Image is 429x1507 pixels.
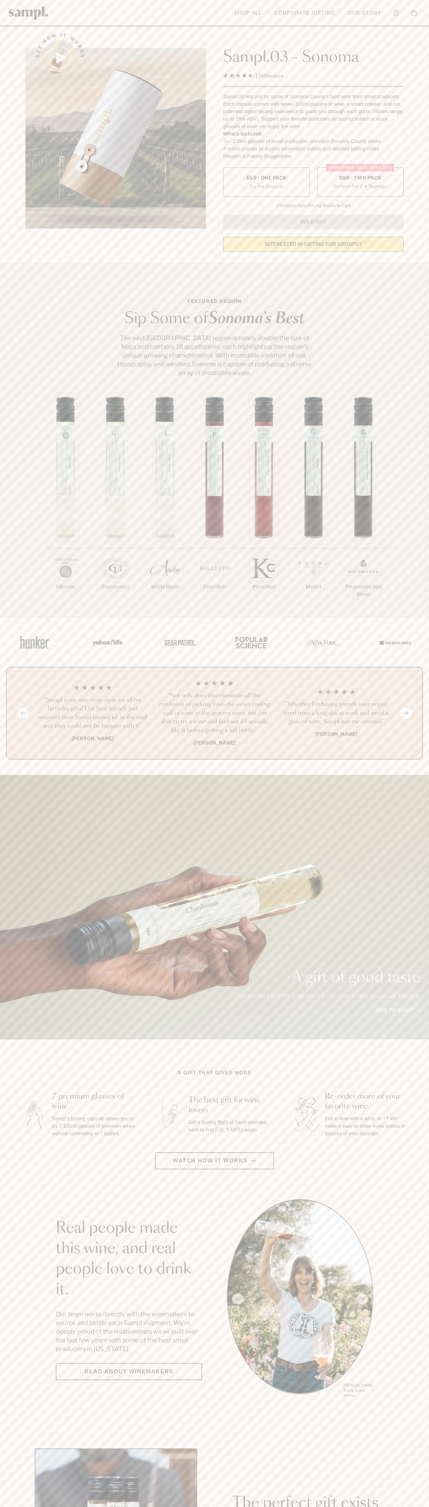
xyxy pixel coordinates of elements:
[115,311,314,326] h2: Sip Some of
[190,583,239,591] p: Pinot Noir
[37,696,149,731] h3: “Sampl is my one-stop shop for all my birthday gifts! Our best friends just received their Sampl ...
[52,1091,136,1111] h3: 7 premium glasses of wine
[315,731,357,737] b: [PERSON_NAME]
[17,708,29,718] button: Previous slide
[223,93,404,130] div: Sampl.03 lets you try some of Sonoma County's best wine from small producers. Each capsule comes ...
[223,237,404,252] a: interested in gifting for groups?
[227,1199,373,1399] ul: carousel
[239,583,289,591] p: Pinot Noir
[115,334,314,377] p: The vast [GEOGRAPHIC_DATA] region is nearly double the size of Napa and contains 18 appellations,...
[339,175,382,181] span: $88 - Two Pack
[223,48,404,67] h1: Sampl.03 - Sonoma
[280,680,392,747] li: 3 / 4
[25,48,206,229] img: Sampl.03 - Sonoma
[376,629,413,656] img: Artboard_7_5b34974b-f019-449e-91fb-745f8d0877ee_x450.png
[264,73,283,79] span: Reviews
[52,1115,136,1137] p: Sampl's tasting capsule allows you to try 7 100ml glasses of premium wines without committing to ...
[159,691,271,735] h3: “Not only does this eliminate all the confusion of picking from the never ending wall of wine in ...
[115,298,314,305] p: Featured Region
[343,1383,373,1398] p: [PERSON_NAME] Sutro, Sutro Wines
[193,740,236,746] b: [PERSON_NAME]
[325,1115,409,1137] p: Fall in love with a wine, or 7? We make it easy to order more bottles or glasses of your favorites.
[155,1152,274,1169] button: Watch how it works
[208,311,305,326] em: Sonoma's Best
[338,583,388,598] p: Proprietary Red Blend
[304,629,341,656] img: Artboard_3_0b291449-6e8c-4d07-b2c2-3f3601a19cd1_x450.png
[235,991,420,1000] p: The perfect gift for everyone from wine lovers to casual sippers.
[56,1310,202,1353] p: Our team works directly with the winemakers to source and bottle each Sampl shipment. We’re deepl...
[16,629,53,656] img: Artboard_1_c8cd28af-0030-4af1-819c-248e302c7f06_x450.png
[400,708,412,718] button: Next slide
[190,397,239,611] li: 4 / 7
[91,397,140,611] li: 2 / 7
[227,1199,373,1399] div: slide 1
[37,680,149,747] li: 1 / 4
[72,736,114,741] b: [PERSON_NAME]
[223,145,404,153] li: A smart coaster to access winemaker videos and detailed tasting notes.
[375,1006,420,1015] a: Add to cart
[232,629,269,656] img: Artboard_4_28b4d326-c26e-48f9-9c80-911f17d6414e_x450.png
[188,1119,273,1134] p: Gift a tasting flight of hand-selected, hard-to-find [US_STATE] wines.
[43,40,77,75] button: See how it works
[91,583,140,591] p: Chardonnay
[271,6,338,20] a: Corporate Gifting
[140,583,190,591] p: White Blend
[249,183,284,189] small: Try the Capsule
[325,1091,409,1111] h3: Re-order more of your favorite wine
[56,1363,202,1380] a: Read about Winemakers
[160,629,197,656] img: Artboard_5_7fdae55a-36fd-43f7-8bfd-f74a06a2878e_x450.png
[334,183,387,189] small: Perfect For 2-4 Tastings
[159,680,271,747] li: 2 / 4
[188,1095,273,1115] h3: The best gift for wine lovers
[280,700,392,726] h3: “Whether I'm having friends over or just tired from a long day at work and need a glass of wine, ...
[338,397,388,618] li: 7 / 7
[289,583,338,591] p: Merlot
[255,73,264,79] span: 136
[140,397,190,611] li: 3 / 7
[41,397,91,611] li: 1 / 7
[289,397,338,611] li: 6 / 7
[223,215,404,229] button: Sold Out
[223,131,263,136] strong: What’s Included:
[273,203,353,208] li: Christmas Sale Pricing Shown In Cart
[223,72,283,80] div: 136Reviews
[178,1069,252,1077] h2: A gift that gives more
[41,583,91,591] p: Albarino
[88,629,125,656] img: Artboard_6_04f9a106-072f-468a-bdd7-f11783b05722_x450.png
[56,1218,202,1300] h2: Real people made this wine, and real people love to drink it.
[246,175,287,181] span: $55 - One Pack
[231,6,265,20] a: Shop All
[326,164,394,171] div: Christmas SALE! Save 20%
[9,6,48,20] img: Sampl logo
[345,6,385,20] a: Our Story
[235,970,420,985] p: A gift of good taste
[239,397,289,611] li: 5 / 7
[223,153,404,160] li: Recipes & Pairing Suggestions
[223,138,404,145] li: 7x - 100ml glasses of small production, premium Sonoma County wines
